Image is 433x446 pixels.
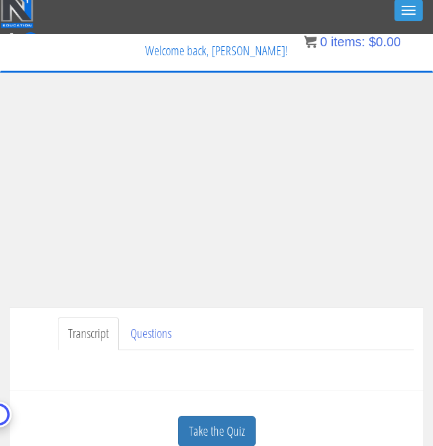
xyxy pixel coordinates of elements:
span: 0 [22,32,39,48]
a: Transcript [58,317,119,350]
bdi: 0.00 [369,35,401,49]
span: items: [331,35,365,49]
p: Welcome back, [PERSON_NAME]! [1,35,432,67]
span: 0 [320,35,327,49]
span: $ [369,35,376,49]
a: Questions [120,317,182,350]
a: 0 items: $0.00 [304,35,401,49]
a: 0 [10,29,39,46]
img: icon11.png [304,35,317,48]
